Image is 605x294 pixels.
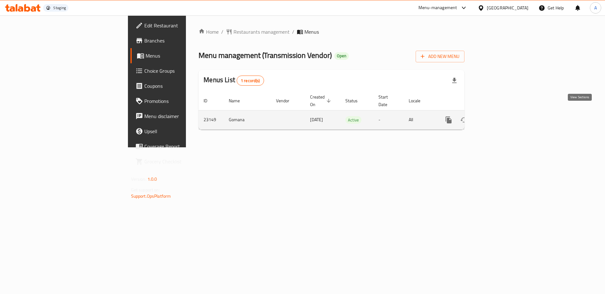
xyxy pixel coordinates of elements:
[131,175,147,183] span: Version:
[334,52,349,60] div: Open
[204,97,216,105] span: ID
[233,28,290,36] span: Restaurants management
[447,73,462,88] div: Export file
[130,33,229,48] a: Branches
[416,51,464,62] button: Add New Menu
[436,91,507,110] th: Actions
[409,97,429,105] span: Locale
[130,63,229,78] a: Choice Groups
[130,18,229,33] a: Edit Restaurant
[276,97,297,105] span: Vendor
[229,97,248,105] span: Name
[373,110,404,129] td: -
[310,93,333,108] span: Created On
[146,52,224,59] span: Menus
[144,82,224,90] span: Coupons
[144,67,224,75] span: Choice Groups
[130,154,229,169] a: Grocery Checklist
[594,4,597,11] span: A
[144,158,224,165] span: Grocery Checklist
[345,116,361,124] div: Active
[144,37,224,44] span: Branches
[199,91,507,130] table: enhanced table
[404,110,436,129] td: All
[456,112,471,127] button: Change Status
[487,4,528,11] div: [GEOGRAPHIC_DATA]
[130,48,229,63] a: Menus
[345,116,361,124] span: Active
[199,28,464,36] nav: breadcrumb
[237,76,264,86] div: Total records count
[147,175,157,183] span: 1.0.0
[418,4,457,12] div: Menu-management
[292,28,294,36] li: /
[131,192,171,200] a: Support.OpsPlatform
[226,28,290,36] a: Restaurants management
[130,93,229,109] a: Promotions
[144,143,224,150] span: Coverage Report
[131,186,160,194] span: Get support on:
[345,97,366,105] span: Status
[304,28,319,36] span: Menus
[310,116,323,124] span: [DATE]
[378,93,396,108] span: Start Date
[130,139,229,154] a: Coverage Report
[441,112,456,127] button: more
[130,124,229,139] a: Upsell
[144,127,224,135] span: Upsell
[144,22,224,29] span: Edit Restaurant
[144,112,224,120] span: Menu disclaimer
[334,53,349,59] span: Open
[144,97,224,105] span: Promotions
[237,78,264,84] span: 1 record(s)
[204,75,264,86] h2: Menus List
[224,110,271,129] td: Gomana
[199,48,332,62] span: Menu management ( Transmission Vendor )
[130,109,229,124] a: Menu disclaimer
[53,5,66,10] div: Staging
[130,78,229,93] a: Coupons
[421,53,459,60] span: Add New Menu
